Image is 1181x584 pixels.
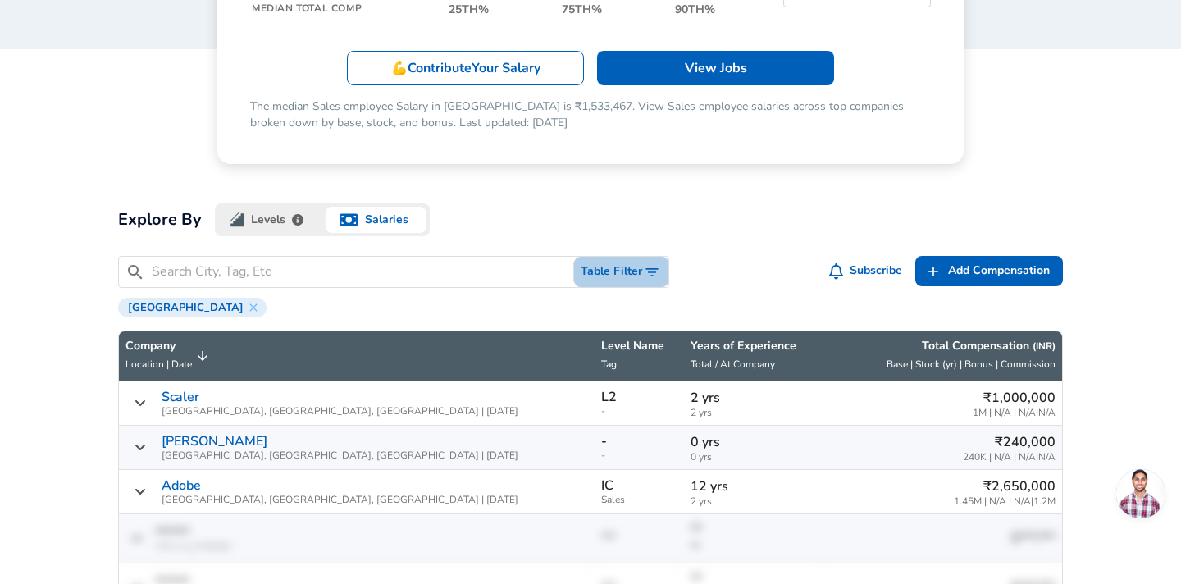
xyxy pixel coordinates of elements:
p: ₹240,000 [963,432,1056,452]
p: 2 yrs [691,388,817,408]
p: The median Sales employee Salary in [GEOGRAPHIC_DATA] is ₹1,533,467. View Sales employee salaries... [250,98,931,131]
p: - [601,434,607,449]
span: 2 yrs [691,408,817,418]
button: Toggle Search Filters [574,257,668,287]
p: View Jobs [685,58,747,78]
button: (INR) [1033,340,1056,354]
p: 12 yrs [691,477,817,496]
p: Median Total Comp [252,1,394,16]
span: Total / At Company [691,358,775,371]
a: 💪ContributeYour Salary [347,51,584,85]
p: ₹1,000,000 [973,388,1056,408]
span: Location | Date [125,358,192,371]
a: Adobe [162,478,201,493]
p: 25th% [449,1,514,18]
a: Add Compensation [915,256,1063,286]
button: salaries [322,203,430,236]
p: Level Name [601,338,677,354]
span: 2 yrs [691,496,817,507]
p: Years of Experience [691,338,817,354]
p: 75th% [562,1,627,18]
span: 1M | N/A | N/A | N/A [973,408,1056,418]
img: levels.fyi logo [230,212,244,227]
div: [GEOGRAPHIC_DATA] [118,298,267,317]
p: L2 [601,390,617,404]
input: Search City, Tag, Etc [152,262,567,282]
span: Add Compensation [948,261,1050,281]
span: 0 yrs [691,452,817,463]
span: [GEOGRAPHIC_DATA] [121,301,250,314]
span: [GEOGRAPHIC_DATA], [GEOGRAPHIC_DATA], [GEOGRAPHIC_DATA] | [DATE] [162,406,518,417]
p: Total Compensation [887,338,1056,354]
span: Tag [601,358,617,371]
p: 90th% [675,1,741,18]
p: 0 yrs [691,432,817,452]
button: Subscribe [826,256,910,286]
p: Company [125,338,192,354]
p: ₹2,650,000 [954,477,1056,496]
span: 240K | N/A | N/A | N/A [963,452,1056,463]
a: View Jobs [597,51,834,85]
a: Scaler [162,390,199,404]
p: IC [601,478,613,493]
span: [GEOGRAPHIC_DATA], [GEOGRAPHIC_DATA], [GEOGRAPHIC_DATA] | [DATE] [162,450,518,461]
button: levels.fyi logoLevels [215,203,322,236]
a: [PERSON_NAME] [162,434,267,449]
span: Total Compensation (INR) Base | Stock (yr) | Bonus | Commission [830,338,1056,374]
span: [GEOGRAPHIC_DATA], [GEOGRAPHIC_DATA], [GEOGRAPHIC_DATA] | [DATE] [162,495,518,505]
span: - [601,450,677,461]
p: 💪 Contribute [391,58,540,78]
span: Sales [601,495,677,505]
span: 1.45M | N/A | N/A | 1.2M [954,496,1056,507]
h2: Explore By [118,207,202,233]
div: Open chat [1116,469,1165,518]
span: CompanyLocation | Date [125,338,213,374]
span: Your Salary [472,59,540,77]
span: Base | Stock (yr) | Bonus | Commission [887,358,1056,371]
span: - [601,406,677,417]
